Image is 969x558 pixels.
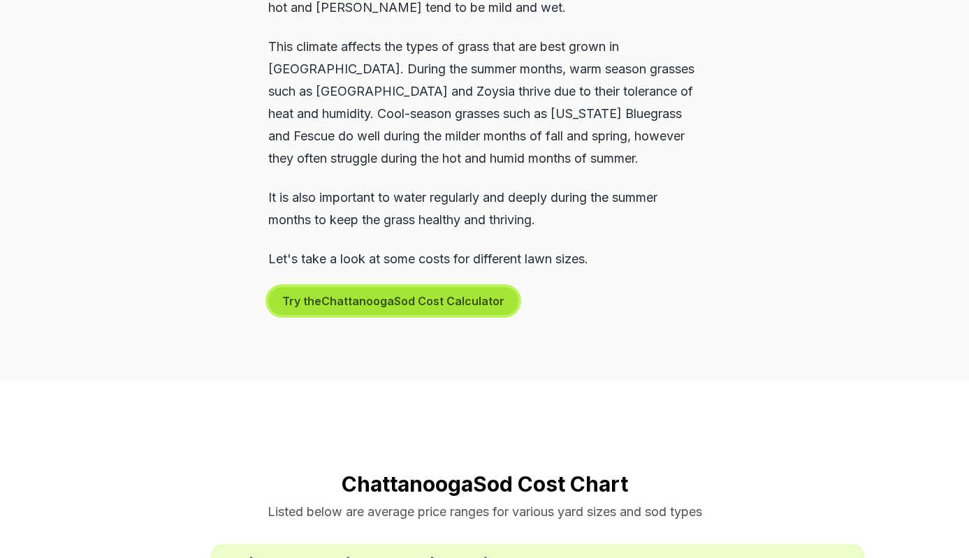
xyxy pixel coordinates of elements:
[268,186,701,231] p: It is also important to water regularly and deeply during the summer months to keep the grass hea...
[105,502,865,522] p: Listed below are average price ranges for various yard sizes and sod types
[268,36,701,170] p: This climate affects the types of grass that are best grown in [GEOGRAPHIC_DATA]. During the summ...
[105,471,865,497] h2: Chattanooga Sod Cost Chart
[268,248,701,270] p: Let's take a look at some costs for different lawn sizes.
[268,287,518,315] button: Try theChattanoogaSod Cost Calculator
